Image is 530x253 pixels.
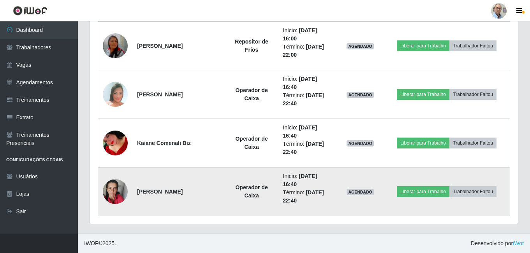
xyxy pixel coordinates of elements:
[397,186,449,197] button: Liberar para Trabalho
[347,43,374,49] span: AGENDADO
[449,186,497,197] button: Trabalhador Faltou
[449,89,497,100] button: Trabalhador Faltou
[84,240,99,246] span: IWOF
[283,76,317,90] time: [DATE] 16:40
[103,123,128,163] img: 1748055725506.jpeg
[137,140,191,146] strong: Kaiane Comenali Biz
[283,124,317,139] time: [DATE] 16:40
[283,91,332,108] li: Término:
[513,240,524,246] a: iWof
[84,239,116,248] span: © 2025 .
[235,87,268,101] strong: Operador de Caixa
[103,76,128,112] img: 1737214491896.jpeg
[397,40,449,51] button: Liberar para Trabalho
[283,26,332,43] li: Início:
[397,89,449,100] button: Liberar para Trabalho
[397,138,449,148] button: Liberar para Trabalho
[471,239,524,248] span: Desenvolvido por
[235,136,268,150] strong: Operador de Caixa
[137,91,183,98] strong: [PERSON_NAME]
[283,140,332,156] li: Término:
[283,172,332,188] li: Início:
[347,189,374,195] span: AGENDADO
[347,140,374,147] span: AGENDADO
[283,27,317,42] time: [DATE] 16:00
[13,6,48,16] img: CoreUI Logo
[347,92,374,98] span: AGENDADO
[283,124,332,140] li: Início:
[283,43,332,59] li: Término:
[235,38,268,53] strong: Repositor de Frios
[283,173,317,187] time: [DATE] 16:40
[137,43,183,49] strong: [PERSON_NAME]
[283,75,332,91] li: Início:
[235,184,268,199] strong: Operador de Caixa
[449,138,497,148] button: Trabalhador Faltou
[283,188,332,205] li: Término:
[103,31,128,60] img: 1685835245647.jpeg
[449,40,497,51] button: Trabalhador Faltou
[103,175,128,208] img: 1734191984880.jpeg
[137,188,183,195] strong: [PERSON_NAME]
